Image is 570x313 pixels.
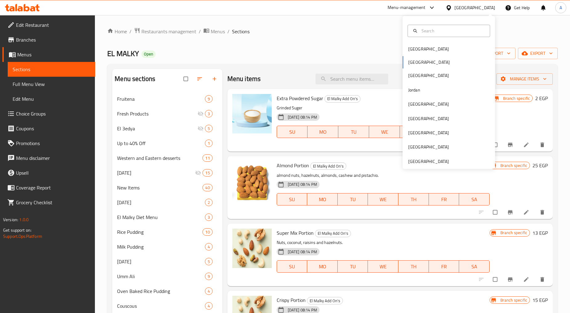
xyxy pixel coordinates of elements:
span: MO [310,262,335,271]
span: Almond Portion [277,161,309,170]
div: New Items40 [112,180,222,195]
div: [GEOGRAPHIC_DATA] [408,46,449,52]
button: WE [368,260,398,273]
div: Open [141,51,156,58]
span: El Malky Diet Menu [117,213,205,221]
button: TH [398,260,429,273]
div: [DATE]2 [112,195,222,210]
div: [GEOGRAPHIC_DATA] [408,101,449,108]
span: Fresh Products [117,110,197,117]
a: Choice Groups [2,106,95,121]
span: Grocery Checklist [16,199,90,206]
a: Edit menu item [523,276,531,283]
div: El 3edya5 [112,121,222,136]
p: Grinded Suger [277,104,492,112]
h2: Menu sections [115,74,155,83]
span: WE [370,195,396,204]
a: Edit menu item [523,142,531,148]
span: Menus [211,28,225,35]
a: Menus [203,27,225,35]
a: Support.OpsPlatform [3,232,42,240]
span: Edit Menu [13,95,90,103]
span: Get support on: [3,226,31,234]
span: Promotions [16,140,90,147]
img: Extra Powdered Sugar [232,94,272,133]
span: Fruitena [117,95,205,103]
div: items [205,243,213,250]
span: A [560,4,562,11]
span: SU [279,262,305,271]
div: items [202,154,212,162]
span: El Malky Add On's [315,230,351,237]
span: Menu disclaimer [16,154,90,162]
span: Choice Groups [16,110,90,117]
span: Western and Eastern desserts [117,154,202,162]
div: Umm Ali9 [112,269,222,284]
span: Select all sections [180,73,193,85]
span: Select to update [489,206,502,218]
span: [DATE] [117,199,205,206]
span: 5 [205,126,212,132]
button: MO [307,193,338,205]
span: Rice Pudding [117,228,202,236]
p: almond nuts, hazelnuts, almonds, cashew and pistachio. [277,172,490,179]
div: El Malky Add On's [307,297,343,304]
div: Menu-management [388,4,425,11]
span: 1.0.0 [19,216,29,224]
button: SA [459,193,490,205]
span: [DATE] 08:14 PM [285,249,320,255]
div: Fresh Products3 [112,106,222,121]
span: 3 [205,111,212,117]
button: export [518,48,558,59]
div: items [205,125,213,132]
span: 4 [205,244,212,250]
span: SU [279,128,305,136]
li: / [227,28,230,35]
div: [GEOGRAPHIC_DATA] [408,72,449,79]
span: 9 [205,274,212,279]
div: [DATE]15 [112,165,222,180]
span: 1 [205,140,212,146]
span: TU [341,128,367,136]
span: TU [340,262,366,271]
div: Western and Eastern desserts11 [112,151,222,165]
button: FR [429,193,459,205]
button: delete [535,205,550,219]
button: FR [429,260,459,273]
input: search [316,74,388,84]
button: Branch-specific-item [503,205,518,219]
div: El 3edya [117,125,197,132]
span: Sections [13,66,90,73]
div: Milk Pudding [117,243,205,250]
span: Super Mix Portion [277,228,314,238]
div: Couscous [117,302,205,310]
span: 2 [205,200,212,205]
span: Extra Powdered Sugar [277,94,323,103]
a: Home [107,28,127,35]
span: SA [462,262,487,271]
button: Branch-specific-item [503,273,518,286]
span: 4 [205,303,212,309]
div: items [202,169,212,177]
span: Select to update [489,274,502,285]
svg: Inactive section [195,170,201,176]
span: [DATE] 08:14 PM [285,114,320,120]
button: TU [338,193,368,205]
div: [GEOGRAPHIC_DATA] [408,115,449,122]
span: Branch specific [501,96,532,101]
div: items [202,184,212,191]
span: Branch specific [498,163,530,169]
span: Menus [17,51,90,58]
button: WE [369,126,400,138]
div: Oven Baked Rice Pudding4 [112,284,222,299]
h6: 15 EGP [532,296,548,304]
span: FR [431,195,457,204]
img: Super Mix Portion [232,229,272,268]
span: SA [462,195,487,204]
a: Grocery Checklist [2,195,95,210]
span: MO [310,128,336,136]
button: Add section [208,72,222,86]
button: TH [400,126,431,138]
button: import [476,48,515,59]
div: [GEOGRAPHIC_DATA] [454,4,495,11]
